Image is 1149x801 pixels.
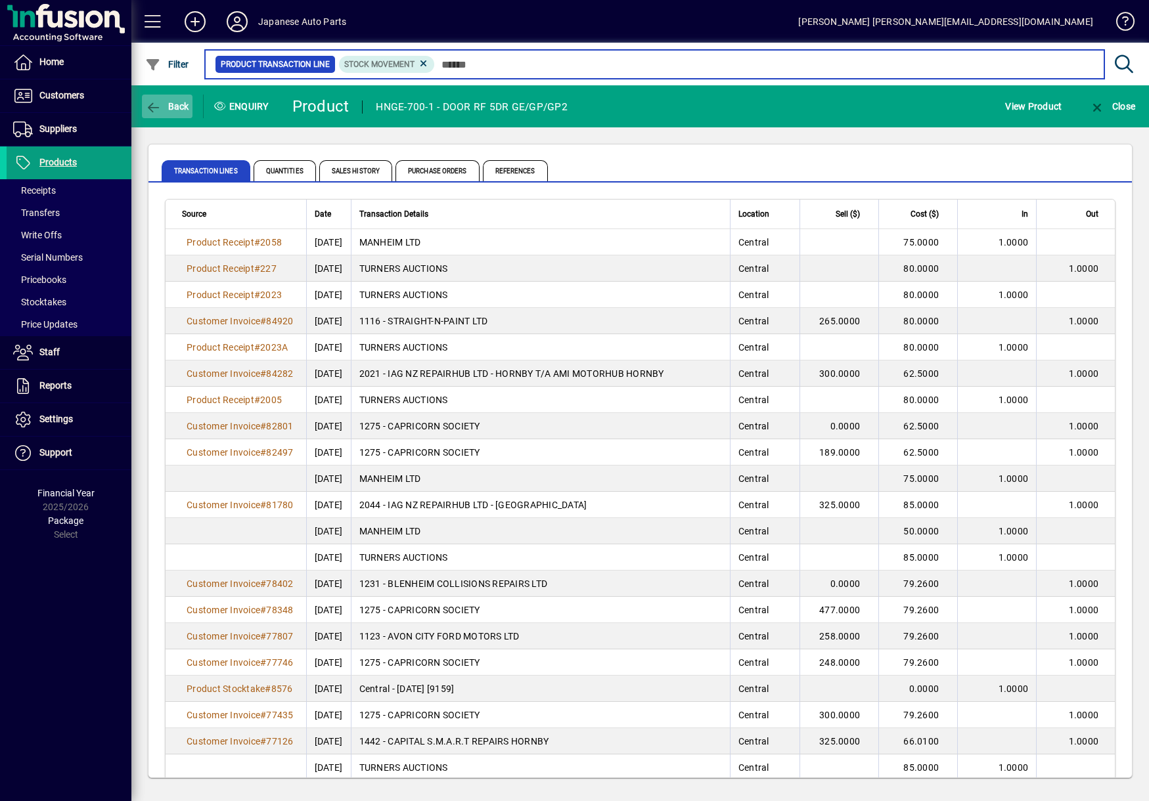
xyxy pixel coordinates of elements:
span: Staff [39,347,60,357]
span: 78402 [266,578,293,589]
span: Purchase Orders [395,160,480,181]
mat-chip: Product Transaction Type: Stock movement [339,56,435,73]
span: Financial Year [37,488,95,498]
span: Reports [39,380,72,391]
span: Location [738,207,769,221]
td: 325.0000 [800,728,878,754]
td: [DATE] [306,623,351,649]
a: Transfers [7,202,131,224]
td: TURNERS AUCTIONS [351,282,730,308]
td: 1442 - CAPITAL S.M.A.R.T REPAIRS HORNBY [351,728,730,754]
span: 77807 [266,631,293,641]
button: Profile [216,10,258,33]
td: TURNERS AUCTIONS [351,754,730,781]
a: Serial Numbers [7,246,131,269]
td: [DATE] [306,465,351,492]
span: Quantities [254,160,316,181]
span: Central [738,736,769,747]
span: 1.0000 [1069,631,1099,641]
span: Stock movement [344,60,415,69]
a: Product Receipt#2023 [182,288,286,302]
a: Customers [7,79,131,112]
td: 189.0000 [800,439,878,465]
td: 85.0000 [878,754,957,781]
span: # [260,605,266,615]
td: 85.0000 [878,544,957,571]
span: 1.0000 [999,552,1029,563]
span: Back [145,101,189,112]
td: 1231 - BLENHEIM COLLISIONS REPAIRS LTD [351,571,730,597]
a: Customer Invoice#82497 [182,445,298,460]
span: Central [738,526,769,536]
td: 258.0000 [800,623,878,649]
span: Home [39,56,64,67]
span: # [260,500,266,510]
span: Product Stocktake [187,683,265,694]
a: Product Receipt#2005 [182,393,286,407]
span: Support [39,447,72,458]
a: Write Offs [7,224,131,246]
span: 227 [260,263,277,274]
td: 79.2600 [878,623,957,649]
span: Settings [39,414,73,424]
div: [PERSON_NAME] [PERSON_NAME][EMAIL_ADDRESS][DOMAIN_NAME] [798,11,1093,32]
td: 1275 - CAPRICORN SOCIETY [351,439,730,465]
span: Product Receipt [187,237,254,248]
a: Suppliers [7,113,131,146]
span: 2023A [260,342,288,353]
span: Product Receipt [187,342,254,353]
td: 265.0000 [800,308,878,334]
a: Price Updates [7,313,131,336]
span: Pricebooks [13,274,66,285]
td: 80.0000 [878,282,957,308]
span: Customer Invoice [187,657,260,668]
span: 1.0000 [999,762,1029,773]
span: Central [738,710,769,720]
span: 1.0000 [999,290,1029,300]
td: 85.0000 [878,492,957,518]
span: 1.0000 [1069,263,1099,274]
td: 477.0000 [800,597,878,623]
span: 77126 [266,736,293,747]
span: 1.0000 [1069,657,1099,668]
span: # [260,736,266,747]
span: Cost ($) [911,207,939,221]
td: [DATE] [306,255,351,282]
td: 80.0000 [878,387,957,413]
span: # [260,316,266,326]
td: 79.2600 [878,571,957,597]
span: # [260,631,266,641]
app-page-header-button: Back [131,95,204,118]
span: Central [738,631,769,641]
span: Product Receipt [187,263,254,274]
td: 1275 - CAPRICORN SOCIETY [351,702,730,728]
button: Add [174,10,216,33]
app-page-header-button: Close enquiry [1075,95,1149,118]
span: 1.0000 [1069,578,1099,589]
span: 1.0000 [999,526,1029,536]
span: In [1022,207,1028,221]
td: 62.5000 [878,413,957,439]
span: Sales History [319,160,392,181]
td: 2021 - IAG NZ REPAIRHUB LTD - HORNBY T/A AMI MOTORHUB HORNBY [351,360,730,387]
span: 81780 [266,500,293,510]
span: # [254,263,260,274]
td: 66.0100 [878,728,957,754]
span: Central [738,578,769,589]
td: [DATE] [306,360,351,387]
td: 0.0000 [878,676,957,702]
span: Customer Invoice [187,578,260,589]
td: 325.0000 [800,492,878,518]
td: 80.0000 [878,255,957,282]
span: View Product [1005,96,1062,117]
span: Central [738,263,769,274]
span: 78348 [266,605,293,615]
td: Central - [DATE] [9159] [351,676,730,702]
div: Source [182,207,298,221]
span: # [254,290,260,300]
a: Settings [7,403,131,436]
span: Central [738,395,769,405]
td: [DATE] [306,282,351,308]
span: Customer Invoice [187,316,260,326]
span: 1.0000 [1069,605,1099,615]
